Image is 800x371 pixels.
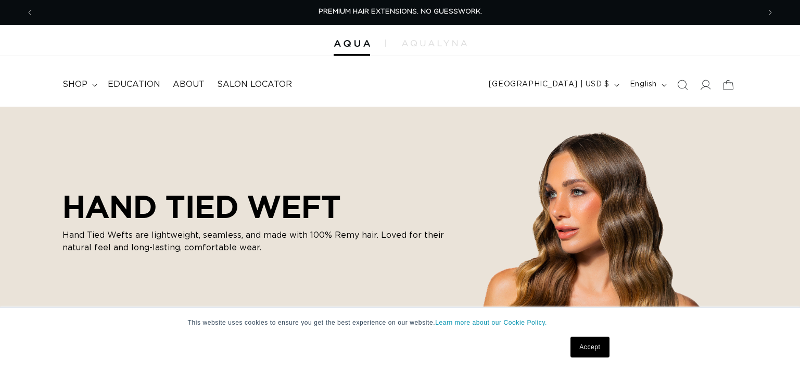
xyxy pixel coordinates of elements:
[62,79,87,90] span: shop
[173,79,205,90] span: About
[319,8,482,15] span: PREMIUM HAIR EXTENSIONS. NO GUESSWORK.
[402,40,467,46] img: aqualyna.com
[56,73,101,96] summary: shop
[101,73,167,96] a: Education
[334,40,370,47] img: Aqua Hair Extensions
[217,79,292,90] span: Salon Locator
[435,319,547,326] a: Learn more about our Cookie Policy.
[759,3,782,22] button: Next announcement
[18,3,41,22] button: Previous announcement
[671,73,694,96] summary: Search
[489,79,609,90] span: [GEOGRAPHIC_DATA] | USD $
[188,318,613,327] p: This website uses cookies to ensure you get the best experience on our website.
[167,73,211,96] a: About
[630,79,657,90] span: English
[211,73,298,96] a: Salon Locator
[624,75,671,95] button: English
[108,79,160,90] span: Education
[62,188,458,225] h2: HAND TIED WEFT
[62,229,458,254] p: Hand Tied Wefts are lightweight, seamless, and made with 100% Remy hair. Loved for their natural ...
[482,75,624,95] button: [GEOGRAPHIC_DATA] | USD $
[570,337,609,357] a: Accept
